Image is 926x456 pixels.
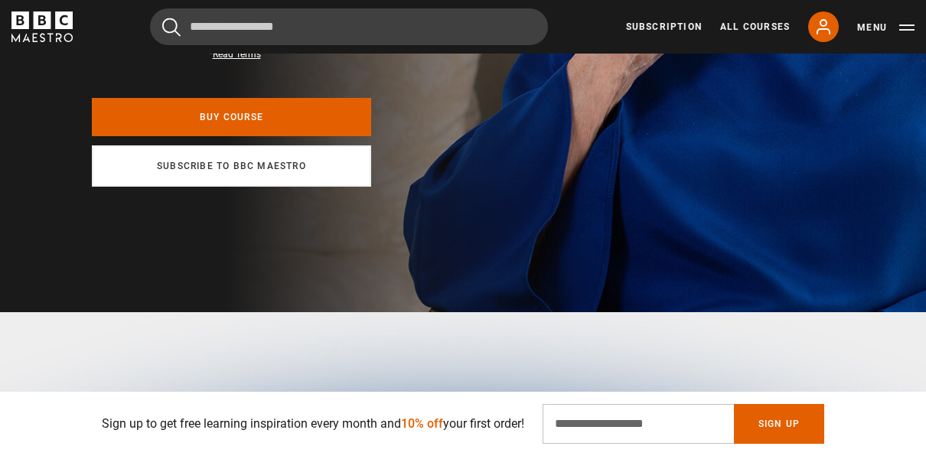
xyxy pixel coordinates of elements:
button: Submit the search query [162,18,181,37]
button: Sign Up [734,404,824,444]
svg: BBC Maestro [11,11,73,42]
button: Toggle navigation [857,20,915,35]
p: Sign up to get free learning inspiration every month and your first order! [102,415,524,433]
a: Subscribe to BBC Maestro [92,145,371,187]
a: Read Terms [213,49,261,60]
a: Subscription [626,20,702,34]
input: Search [150,8,548,45]
a: Buy Course [92,98,371,136]
a: All Courses [720,20,790,34]
span: 10% off [401,416,443,431]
